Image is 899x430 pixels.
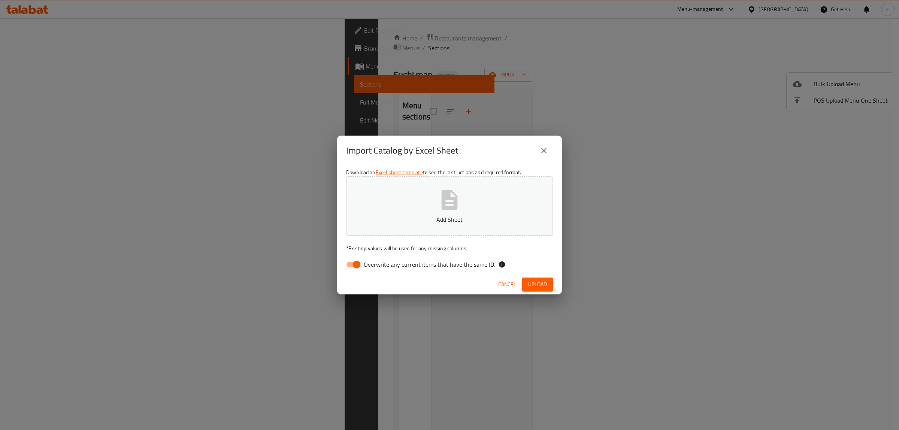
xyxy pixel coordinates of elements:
button: Cancel [495,278,519,291]
span: Cancel [498,280,516,289]
span: Overwrite any current items that have the same ID. [364,260,495,269]
span: Upload [528,280,547,289]
svg: If the overwrite option isn't selected, then the items that match an existing ID will be ignored ... [498,261,506,268]
p: Existing values will be used for any missing columns. [346,245,553,252]
a: Excel sheet template [376,167,423,177]
button: Add Sheet [346,176,553,236]
h2: Import Catalog by Excel Sheet [346,145,458,157]
button: close [535,142,553,160]
div: Download an to see the instructions and required format. [337,166,562,274]
button: Upload [522,278,553,291]
p: Add Sheet [358,215,541,224]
